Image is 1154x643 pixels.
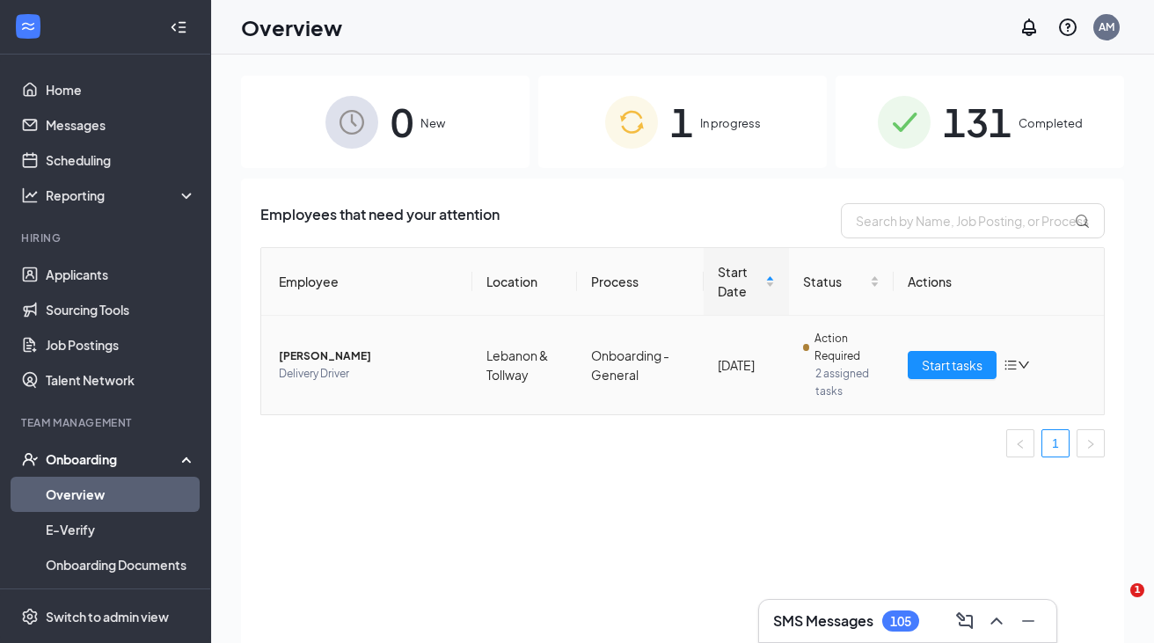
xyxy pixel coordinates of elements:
span: 1 [1130,583,1144,597]
svg: ChevronUp [986,610,1007,632]
li: 1 [1041,429,1070,457]
td: Onboarding - General [577,316,703,414]
span: Employees that need your attention [260,203,500,238]
svg: Settings [21,608,39,625]
th: Actions [894,248,1105,316]
button: left [1006,429,1034,457]
button: ChevronUp [982,607,1011,635]
button: Start tasks [908,351,997,379]
a: Scheduling [46,142,196,178]
h3: SMS Messages [773,611,873,631]
a: E-Verify [46,512,196,547]
span: Delivery Driver [279,365,458,383]
th: Employee [261,248,472,316]
span: In progress [700,114,761,132]
button: right [1077,429,1105,457]
span: Action Required [814,330,880,365]
div: Reporting [46,186,197,204]
a: 1 [1042,430,1069,457]
span: right [1085,439,1096,449]
th: Status [789,248,893,316]
h1: Overview [241,12,342,42]
span: Status [803,272,865,291]
span: Start Date [718,262,763,301]
a: Applicants [46,257,196,292]
span: Start tasks [922,355,982,375]
td: Lebanon & Tollway [472,316,578,414]
a: Job Postings [46,327,196,362]
span: down [1018,359,1030,371]
div: [DATE] [718,355,776,375]
div: Onboarding [46,450,181,468]
span: [PERSON_NAME] [279,347,458,365]
svg: UserCheck [21,450,39,468]
li: Previous Page [1006,429,1034,457]
a: Overview [46,477,196,512]
svg: Collapse [170,18,187,36]
div: Switch to admin view [46,608,169,625]
button: Minimize [1014,607,1042,635]
button: ComposeMessage [951,607,979,635]
svg: QuestionInfo [1057,17,1078,38]
span: 131 [943,91,1012,152]
span: Completed [1019,114,1083,132]
svg: Analysis [21,186,39,204]
a: Onboarding Documents [46,547,196,582]
svg: Minimize [1018,610,1039,632]
div: Hiring [21,230,193,245]
iframe: Intercom live chat [1094,583,1136,625]
input: Search by Name, Job Posting, or Process [841,203,1105,238]
a: Sourcing Tools [46,292,196,327]
span: 2 assigned tasks [815,365,879,400]
span: 0 [391,91,413,152]
li: Next Page [1077,429,1105,457]
svg: Notifications [1019,17,1040,38]
a: Messages [46,107,196,142]
span: 1 [670,91,693,152]
svg: ComposeMessage [954,610,975,632]
div: Team Management [21,415,193,430]
span: New [420,114,445,132]
th: Process [577,248,703,316]
span: left [1015,439,1026,449]
th: Location [472,248,578,316]
a: Talent Network [46,362,196,398]
a: Activity log [46,582,196,617]
div: 105 [890,614,911,629]
span: bars [1004,358,1018,372]
svg: WorkstreamLogo [19,18,37,35]
a: Home [46,72,196,107]
div: AM [1099,19,1114,34]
